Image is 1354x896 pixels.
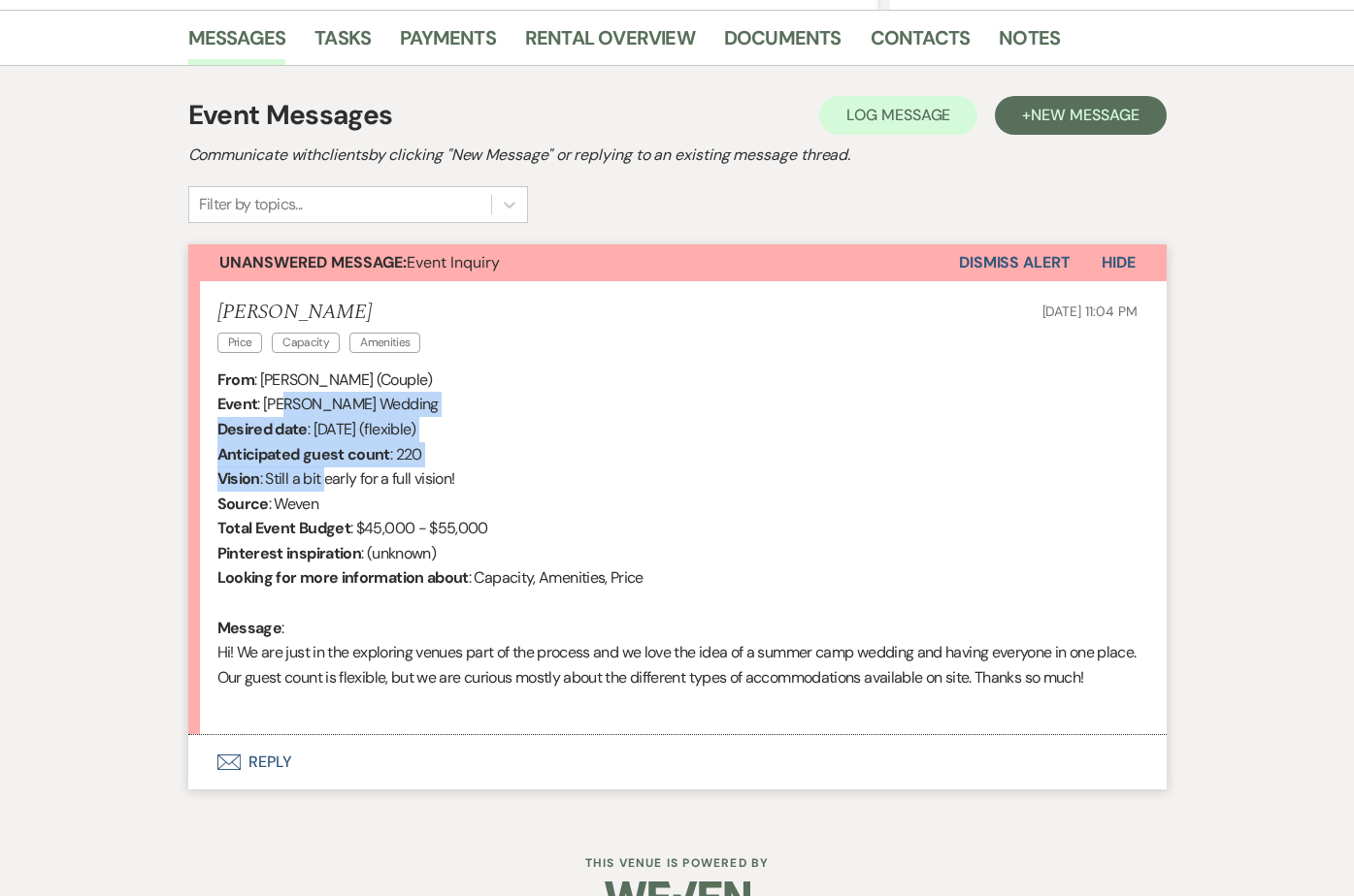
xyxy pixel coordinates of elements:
[819,96,977,135] button: Log Message
[217,618,282,638] b: Message
[1071,244,1167,281] button: Hide
[217,369,254,390] b: From
[219,252,500,272] span: Event Inquiry
[217,468,260,489] b: Vision
[199,193,303,216] div: Filter by topics...
[217,444,390,464] b: Anticipated guest count
[188,95,393,136] h1: Event Messages
[1102,252,1136,272] span: Hide
[217,368,1138,715] div: : [PERSON_NAME] (Couple) : [PERSON_NAME] Wedding : [DATE] (flexible) : 220 : Still a bit early fo...
[272,333,340,353] span: Capacity
[1042,303,1138,320] span: [DATE] 11:04 PM
[188,244,959,281] button: Unanswered Message:Event Inquiry
[188,144,1167,167] h2: Communicate with clients by clicking "New Message" or replying to an existing message thread.
[846,105,950,125] span: Log Message
[724,22,842,65] a: Documents
[995,96,1166,135] button: +New Message
[219,252,407,272] strong: Unanswered Message:
[871,22,971,65] a: Contacts
[349,333,420,353] span: Amenities
[188,22,286,65] a: Messages
[217,518,350,538] b: Total Event Budget
[217,494,269,514] b: Source
[314,22,371,65] a: Tasks
[217,394,258,414] b: Event
[1031,105,1139,125] span: New Message
[217,419,308,439] b: Desired date
[217,543,362,563] b: Pinterest inspiration
[959,244,1071,281] button: Dismiss Alert
[188,735,1167,789] button: Reply
[525,22,695,65] a: Rental Overview
[999,22,1060,65] a: Notes
[217,301,431,325] h5: [PERSON_NAME]
[217,333,263,353] span: Price
[400,22,496,65] a: Payments
[217,567,469,588] b: Looking for more information about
